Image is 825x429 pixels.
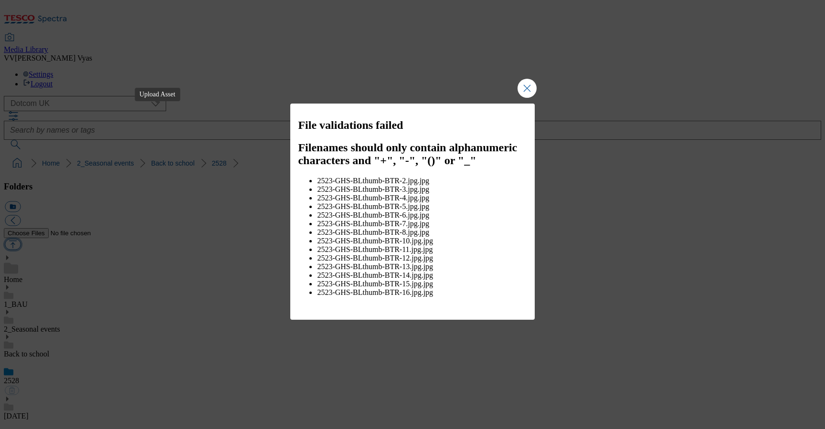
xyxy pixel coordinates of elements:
span: 2523-GHS-BLthumb-BTR-4.jpg.jpg [317,194,429,202]
span: 2523-GHS-BLthumb-BTR-6.jpg.jpg [317,211,429,219]
span: 2523-GHS-BLthumb-BTR-14.jpg.jpg [317,271,433,279]
span: 2523-GHS-BLthumb-BTR-8.jpg.jpg [317,228,429,236]
span: 2523-GHS-BLthumb-BTR-2.jpg.jpg [317,177,429,185]
span: 2523-GHS-BLthumb-BTR-11.jpg.jpg [317,245,433,253]
span: 2523-GHS-BLthumb-BTR-16.jpg.jpg [317,288,433,296]
span: 2523-GHS-BLthumb-BTR-10.jpg.jpg [317,237,433,245]
span: 2523-GHS-BLthumb-BTR-12.jpg.jpg [317,254,433,262]
span: 2523-GHS-BLthumb-BTR-15.jpg.jpg [317,280,433,288]
h2: File validations failed [298,119,527,132]
div: Modal [290,104,534,320]
button: Close Modal [518,79,537,98]
span: 2523-GHS-BLthumb-BTR-3.jpg.jpg [317,185,429,193]
span: 2523-GHS-BLthumb-BTR-7.jpg.jpg [317,220,429,228]
span: 2523-GHS-BLthumb-BTR-13.jpg.jpg [317,262,433,271]
span: 2523-GHS-BLthumb-BTR-5.jpg.jpg [317,202,429,210]
h2: Filenames should only contain alphanumeric characters and "+", "-", "()" or "_" [298,141,527,167]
